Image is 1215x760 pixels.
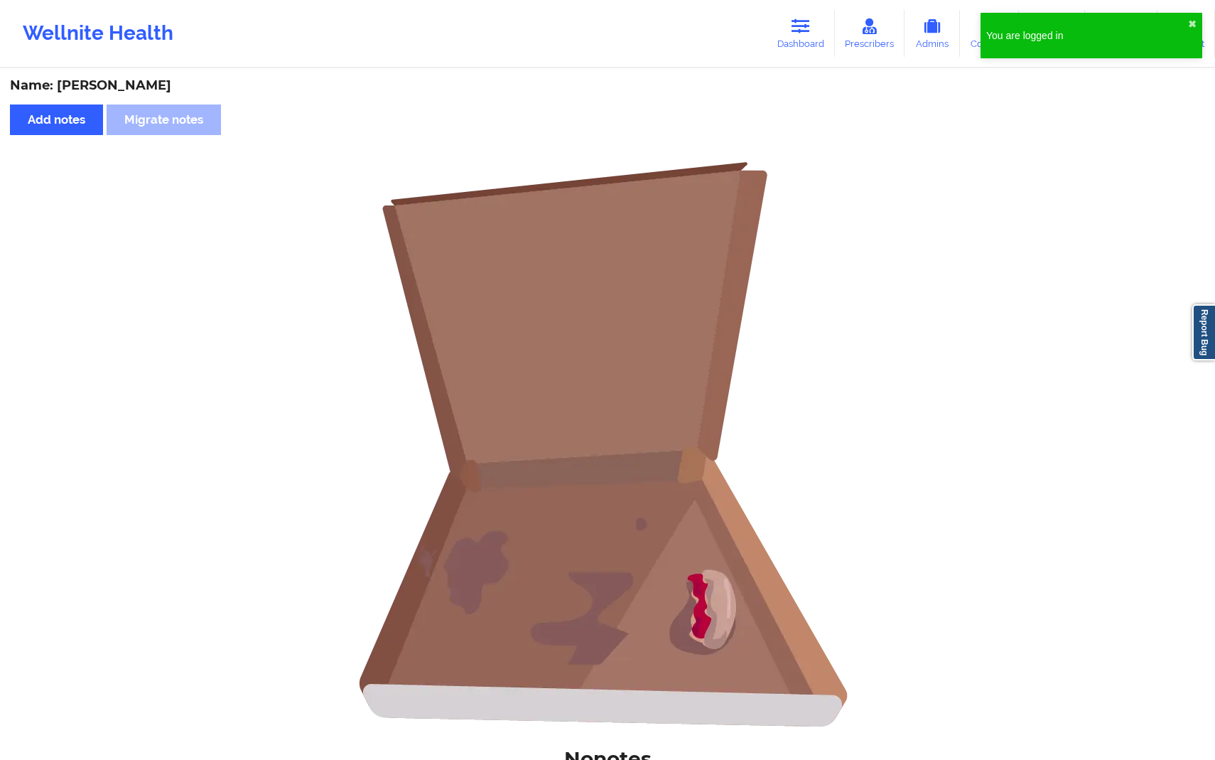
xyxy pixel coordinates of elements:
[1192,304,1215,360] a: Report Bug
[960,10,1019,57] a: Coaches
[986,28,1188,43] div: You are logged in
[1188,18,1197,30] button: close
[323,160,892,729] img: foRBiVDZMKwAAAAASUVORK5CYII=
[835,10,905,57] a: Prescribers
[10,77,1205,94] div: Name: [PERSON_NAME]
[767,10,835,57] a: Dashboard
[10,105,103,135] button: Add notes
[904,10,960,57] a: Admins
